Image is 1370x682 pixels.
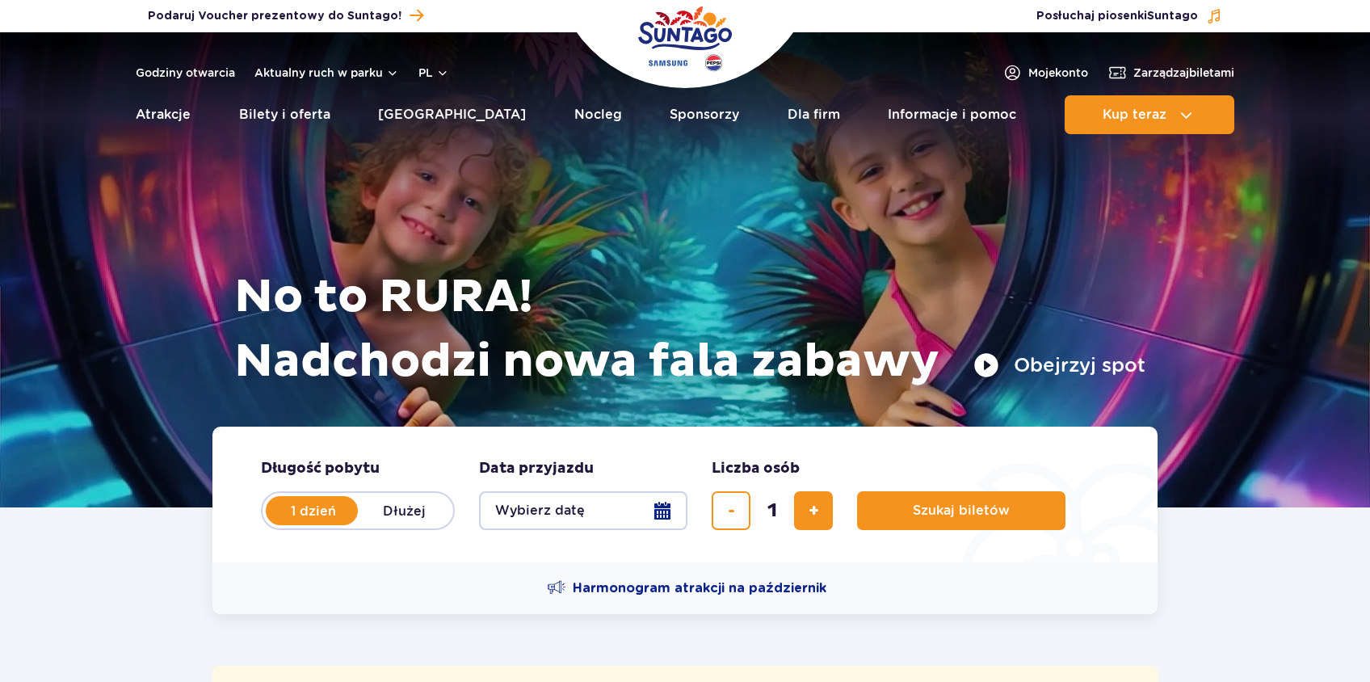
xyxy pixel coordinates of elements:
span: Harmonogram atrakcji na październik [573,579,826,597]
span: Długość pobytu [261,459,380,478]
button: Szukaj biletów [857,491,1065,530]
a: Bilety i oferta [239,95,330,134]
label: 1 dzień [267,494,359,528]
button: Posłuchaj piosenkiSuntago [1036,8,1222,24]
button: Wybierz datę [479,491,687,530]
span: Liczba osób [712,459,800,478]
span: Moje konto [1028,65,1088,81]
button: Obejrzyj spot [973,352,1145,378]
a: Harmonogram atrakcji na październik [547,579,826,598]
span: Podaruj Voucher prezentowy do Suntago! [148,8,401,24]
a: Zarządzajbiletami [1107,63,1234,82]
a: Godziny otwarcia [136,65,235,81]
a: Nocleg [574,95,622,134]
a: Mojekonto [1002,63,1088,82]
span: Suntago [1147,11,1198,22]
span: Posłuchaj piosenki [1036,8,1198,24]
form: Planowanie wizyty w Park of Poland [212,427,1158,562]
span: Data przyjazdu [479,459,594,478]
a: Atrakcje [136,95,191,134]
button: Aktualny ruch w parku [254,66,399,79]
a: Sponsorzy [670,95,739,134]
label: Dłużej [358,494,450,528]
h1: No to RURA! Nadchodzi nowa fala zabawy [234,265,1145,394]
button: usuń bilet [712,491,750,530]
button: pl [418,65,449,81]
input: liczba biletów [753,491,792,530]
span: Zarządzaj biletami [1133,65,1234,81]
button: Kup teraz [1065,95,1234,134]
a: [GEOGRAPHIC_DATA] [378,95,526,134]
button: dodaj bilet [794,491,833,530]
span: Szukaj biletów [913,503,1010,518]
span: Kup teraz [1103,107,1166,122]
a: Dla firm [788,95,840,134]
a: Informacje i pomoc [888,95,1016,134]
a: Podaruj Voucher prezentowy do Suntago! [148,5,423,27]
